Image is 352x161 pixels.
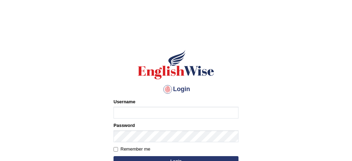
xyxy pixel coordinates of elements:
[114,147,118,152] input: Remember me
[114,122,135,129] label: Password
[114,146,150,153] label: Remember me
[136,49,216,80] img: Logo of English Wise sign in for intelligent practice with AI
[114,84,238,95] h4: Login
[114,98,135,105] label: Username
